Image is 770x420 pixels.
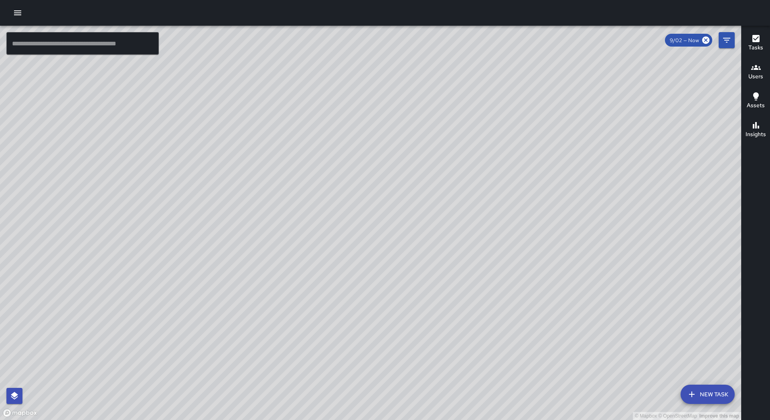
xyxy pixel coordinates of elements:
[742,116,770,145] button: Insights
[665,37,704,44] span: 9/02 — Now
[742,29,770,58] button: Tasks
[719,32,735,48] button: Filters
[748,43,763,52] h6: Tasks
[665,34,712,47] div: 9/02 — Now
[681,385,735,404] button: New Task
[742,87,770,116] button: Assets
[746,130,766,139] h6: Insights
[747,101,765,110] h6: Assets
[748,72,763,81] h6: Users
[742,58,770,87] button: Users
